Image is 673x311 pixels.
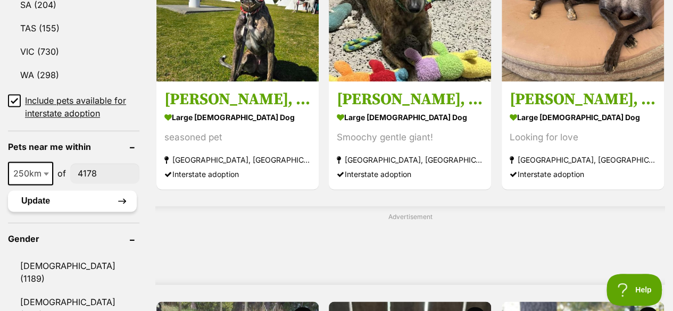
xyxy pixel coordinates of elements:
[329,81,491,189] a: [PERSON_NAME], the greyhound large [DEMOGRAPHIC_DATA] Dog Smoochy gentle giant! [GEOGRAPHIC_DATA]...
[8,40,139,63] a: VIC (730)
[337,167,483,181] div: Interstate adoption
[8,254,139,289] a: [DEMOGRAPHIC_DATA] (1189)
[8,142,139,152] header: Pets near me within
[337,153,483,167] strong: [GEOGRAPHIC_DATA], [GEOGRAPHIC_DATA]
[337,110,483,125] strong: large [DEMOGRAPHIC_DATA] Dog
[8,94,139,120] a: Include pets available for interstate adoption
[8,64,139,86] a: WA (298)
[502,81,664,189] a: [PERSON_NAME], the greyhound large [DEMOGRAPHIC_DATA] Dog Looking for love [GEOGRAPHIC_DATA], [GE...
[217,226,604,274] iframe: Advertisement
[164,167,311,181] div: Interstate adoption
[8,190,137,212] button: Update
[510,130,656,145] div: Looking for love
[510,89,656,110] h3: [PERSON_NAME], the greyhound
[337,130,483,145] div: Smoochy gentle giant!
[70,163,139,183] input: postcode
[8,17,139,39] a: TAS (155)
[8,162,53,185] span: 250km
[510,110,656,125] strong: large [DEMOGRAPHIC_DATA] Dog
[155,206,665,284] div: Advertisement
[25,94,139,120] span: Include pets available for interstate adoption
[9,166,52,181] span: 250km
[164,89,311,110] h3: [PERSON_NAME], the greyhound
[164,130,311,145] div: seasoned pet
[156,81,319,189] a: [PERSON_NAME], the greyhound large [DEMOGRAPHIC_DATA] Dog seasoned pet [GEOGRAPHIC_DATA], [GEOGRA...
[57,167,66,180] span: of
[606,274,662,306] iframe: Help Scout Beacon - Open
[510,167,656,181] div: Interstate adoption
[164,153,311,167] strong: [GEOGRAPHIC_DATA], [GEOGRAPHIC_DATA]
[8,234,139,243] header: Gender
[164,110,311,125] strong: large [DEMOGRAPHIC_DATA] Dog
[510,153,656,167] strong: [GEOGRAPHIC_DATA], [GEOGRAPHIC_DATA]
[337,89,483,110] h3: [PERSON_NAME], the greyhound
